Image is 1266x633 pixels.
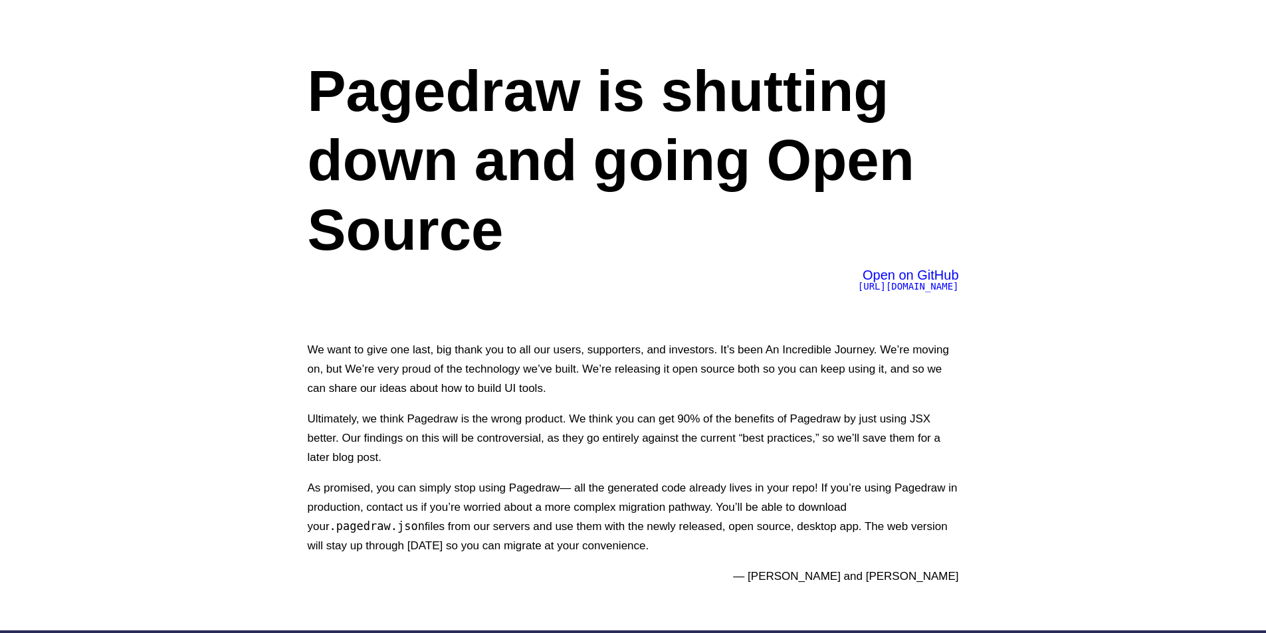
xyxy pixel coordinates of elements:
[308,340,959,398] p: We want to give one last, big thank you to all our users, supporters, and investors. It’s been An...
[858,270,959,292] a: Open on GitHub[URL][DOMAIN_NAME]
[858,281,959,292] span: [URL][DOMAIN_NAME]
[308,409,959,467] p: Ultimately, we think Pagedraw is the wrong product. We think you can get 90% of the benefits of P...
[863,268,959,282] span: Open on GitHub
[308,567,959,586] p: — [PERSON_NAME] and [PERSON_NAME]
[330,519,425,533] code: .pagedraw.json
[308,56,959,264] h1: Pagedraw is shutting down and going Open Source
[308,478,959,555] p: As promised, you can simply stop using Pagedraw— all the generated code already lives in your rep...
